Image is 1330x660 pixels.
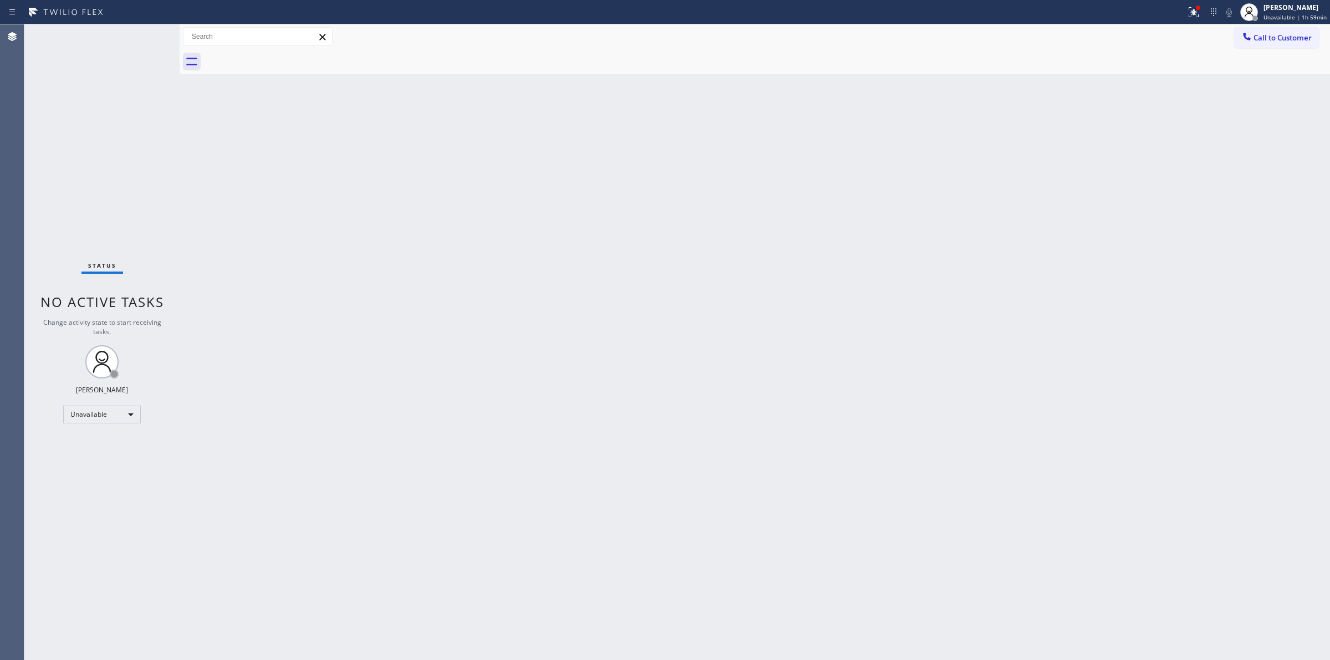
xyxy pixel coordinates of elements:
[63,406,141,423] div: Unavailable
[40,293,164,311] span: No active tasks
[1263,3,1327,12] div: [PERSON_NAME]
[1263,13,1327,21] span: Unavailable | 1h 59min
[1234,27,1319,48] button: Call to Customer
[43,318,161,336] span: Change activity state to start receiving tasks.
[1221,4,1237,20] button: Mute
[76,385,128,395] div: [PERSON_NAME]
[1254,33,1312,43] span: Call to Customer
[183,28,332,45] input: Search
[88,262,116,269] span: Status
